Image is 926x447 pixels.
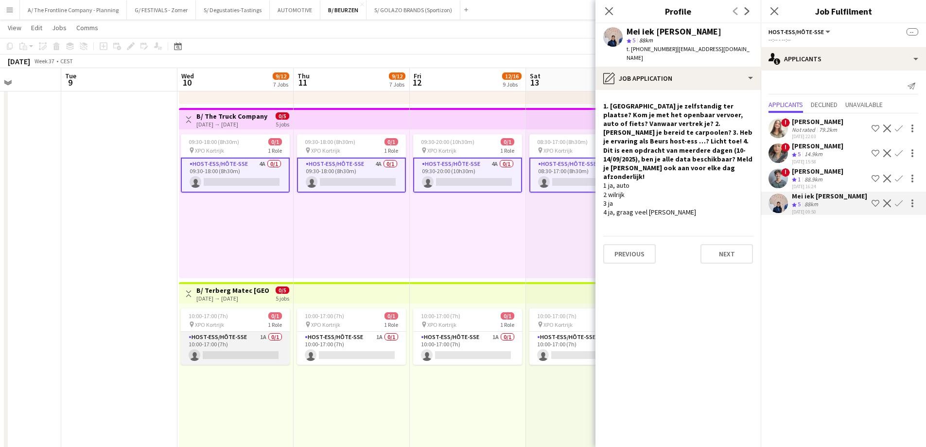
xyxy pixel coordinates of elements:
div: [PERSON_NAME] [792,117,843,126]
div: Mei iek [PERSON_NAME] [627,27,721,36]
span: 0/1 [384,312,398,320]
div: CEST [60,57,73,65]
span: 10 [180,77,194,88]
span: 0/5 [276,112,289,120]
div: 1 ja, auto 2 wilrijk 3 ja 4 ja, graag veel [PERSON_NAME] [603,181,753,216]
div: [DATE] [8,56,30,66]
span: Comms [76,23,98,32]
a: Comms [72,21,102,34]
span: 09:30-18:00 (8h30m) [189,138,239,145]
span: -- [907,28,918,36]
span: ! [781,143,790,152]
span: Jobs [52,23,67,32]
span: 0/1 [268,312,282,320]
app-job-card: 09:30-18:00 (8h30m)0/1 XPO Kortrijk1 RoleHost-ess/Hôte-sse4A0/109:30-18:00 (8h30m) [181,134,290,193]
app-card-role: Host-ess/Hôte-sse4A0/109:30-18:00 (8h30m) [297,158,406,193]
div: --:-- - --:-- [769,36,918,43]
span: 09:30-18:00 (8h30m) [305,138,355,145]
span: XPO Kortrijk [543,321,573,328]
span: XPO Kortrijk [543,147,573,154]
h3: Job Fulfilment [761,5,926,18]
span: 0/1 [501,312,514,320]
button: Host-ess/Hôte-sse [769,28,832,36]
button: S/ GOLAZO BRANDS (Sportizon) [367,0,460,19]
span: XPO Kortrijk [311,321,340,328]
app-card-role: Host-ess/Hôte-sse1A0/110:00-17:00 (7h) [413,332,522,365]
app-job-card: 09:30-20:00 (10h30m)0/1 XPO Kortrijk1 RoleHost-ess/Hôte-sse4A0/109:30-20:00 (10h30m) [413,134,522,193]
span: 10:00-17:00 (7h) [189,312,228,320]
span: 1 [798,176,801,183]
app-card-role: Host-ess/Hôte-sse4A0/109:30-18:00 (8h30m) [181,158,290,193]
a: Jobs [48,21,70,34]
span: 11 [296,77,310,88]
h4: 1. [GEOGRAPHIC_DATA] je zelfstandig ter plaatse? Kom je met het openbaar vervoer, auto of fiets? ... [603,102,753,181]
span: XPO Kortrijk [427,147,456,154]
span: XPO Kortrijk [311,147,340,154]
h3: B/ The Truck Company - Matexpo 10-14/09 2025 [196,112,269,121]
div: Applicants [761,47,926,71]
span: 09:30-20:00 (10h30m) [421,138,474,145]
span: 88km [637,36,655,44]
div: 88.9km [803,176,824,184]
span: 1 Role [268,321,282,328]
button: Next [700,244,753,264]
span: 9/12 [273,72,289,80]
button: B/ BEURZEN [320,0,367,19]
a: View [4,21,25,34]
span: 5 [798,150,801,158]
div: [DATE] → [DATE] [196,121,269,128]
span: Unavailable [845,101,883,108]
app-card-role: Host-ess/Hôte-sse4A0/109:30-20:00 (10h30m) [413,158,522,193]
div: 10:00-17:00 (7h)0/1 XPO Kortrijk1 RoleHost-ess/Hôte-sse1A0/110:00-17:00 (7h) [297,308,406,365]
span: 1 Role [500,321,514,328]
app-job-card: 10:00-17:00 (7h)0/1 XPO Kortrijk1 RoleHost-ess/Hôte-sse1A0/110:00-17:00 (7h) [529,308,638,365]
app-card-role: Host-ess/Hôte-sse1A0/110:00-17:00 (7h) [297,332,406,365]
span: 1 Role [384,147,398,154]
div: 88km [803,200,820,209]
span: 0/1 [268,138,282,145]
span: 9/12 [389,72,405,80]
div: Mei iek [PERSON_NAME] [792,192,867,200]
button: AUTOMOTIVE [270,0,320,19]
span: XPO Kortrijk [195,321,224,328]
span: XPO Kortrijk [195,147,224,154]
span: 0/5 [276,286,289,294]
app-job-card: 10:00-17:00 (7h)0/1 XPO Kortrijk1 RoleHost-ess/Hôte-sse1A0/110:00-17:00 (7h) [181,308,290,365]
span: ! [781,118,790,127]
h3: B/ Terberg Matec [GEOGRAPHIC_DATA] - Matexpo 10-14/09 2025 [196,286,269,295]
h3: Profile [595,5,761,18]
div: Not rated [792,126,817,133]
div: 7 Jobs [273,81,289,88]
span: Fri [414,72,421,80]
span: 08:30-17:00 (8h30m) [537,138,588,145]
span: 1 Role [268,147,282,154]
span: Wed [181,72,194,80]
div: 79.2km [817,126,839,133]
span: Applicants [769,101,803,108]
span: t. [PHONE_NUMBER] [627,45,677,53]
span: 13 [528,77,541,88]
span: 5 [632,36,635,44]
span: 10:00-17:00 (7h) [537,312,577,320]
span: | [EMAIL_ADDRESS][DOMAIN_NAME] [627,45,750,61]
span: 10:00-17:00 (7h) [305,312,344,320]
div: [DATE] 15:58 [792,159,843,165]
button: A/ The Frontline Company - Planning [20,0,127,19]
app-card-role: Host-ess/Hôte-sse4A0/108:30-17:00 (8h30m) [529,158,638,193]
span: 5 [798,200,801,208]
span: 1 Role [500,147,514,154]
app-card-role: Host-ess/Hôte-sse1A0/110:00-17:00 (7h) [529,332,638,365]
span: 10:00-17:00 (7h) [421,312,460,320]
div: 5 jobs [276,120,289,128]
div: [PERSON_NAME] [792,142,843,150]
div: [DATE] → [DATE] [196,295,269,302]
app-job-card: 09:30-18:00 (8h30m)0/1 XPO Kortrijk1 RoleHost-ess/Hôte-sse4A0/109:30-18:00 (8h30m) [297,134,406,193]
span: Thu [297,72,310,80]
span: Host-ess/Hôte-sse [769,28,824,36]
button: Previous [603,244,656,264]
span: 9 [64,77,76,88]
